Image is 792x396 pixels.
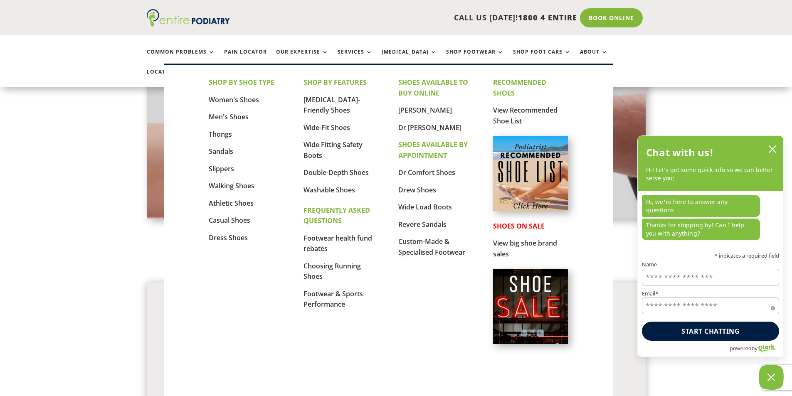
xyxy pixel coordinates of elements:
p: * indicates a required field [642,253,779,258]
a: Entire Podiatry [147,20,230,28]
a: Choosing Running Shoes [303,261,361,281]
strong: FREQUENTLY ASKED QUESTIONS [303,206,370,226]
a: [MEDICAL_DATA]-Friendly Shoes [303,95,360,115]
img: shoe-sale-australia-entire-podiatry [493,269,568,344]
a: [PERSON_NAME] [398,106,452,115]
a: Wide Fitting Safety Boots [303,140,363,160]
strong: SHOES ON SALE [493,221,545,231]
a: [MEDICAL_DATA] [382,49,437,67]
p: Entire [MEDICAL_DATA] can quickly fix ingrown toenails for adults, babies and children. Be pain-f... [149,314,644,331]
a: Pain Locator [224,49,267,67]
button: Start chatting [642,322,779,341]
a: Our Expertise [276,49,328,67]
p: Thanks for stopping by! Can I help you with anything? [642,219,760,240]
p: Hi! Let’s get some quick info so we can better serve you: [646,166,775,183]
a: Common Problems [147,49,215,67]
h2: Other Services [147,244,646,270]
a: View Recommended Shoe List [493,106,558,125]
a: Wide Load Boots [398,202,452,212]
input: Name [642,269,779,285]
a: Double-Depth Shoes [303,168,369,177]
a: Athletic Shoes [209,199,254,208]
span: 1800 4 ENTIRE [518,12,577,22]
button: close chatbox [766,143,779,155]
a: Podiatrist Recommended Shoe List Australia [493,204,568,213]
a: Casual Shoes [209,216,250,225]
span: powered [730,343,751,354]
a: Wide-Fit Shoes [303,123,350,132]
a: Revere Sandals [398,220,447,229]
strong: SHOP BY SHOE TYPE [209,78,274,87]
span: by [752,343,757,354]
a: Walking Shoes [209,181,254,190]
a: Dr Comfort Shoes [398,168,455,177]
p: CALL US [DATE]! [262,12,577,23]
a: Thongs [209,130,232,139]
a: Powered by Olark [730,341,783,357]
p: Hi, we're here to answer any questions [642,195,760,217]
strong: SHOP BY FEATURES [303,78,367,87]
img: podiatrist-recommended-shoe-list-australia-entire-podiatry [493,136,568,211]
strong: SHOES AVAILABLE BY APPOINTMENT [398,140,468,160]
a: Custom-Made & Specialised Footwear [398,237,465,257]
a: Sandals [209,147,233,156]
a: Dr [PERSON_NAME] [398,123,461,132]
strong: SHOES AVAILABLE TO BUY ONLINE [398,78,468,98]
a: Services [338,49,373,67]
a: Dress Shoes [209,233,248,242]
a: Drew Shoes [398,185,436,194]
label: Email* [642,291,779,296]
a: About [580,49,608,67]
span: Required field [771,305,775,309]
h2: Chat with us! [646,144,714,161]
a: Women's Shoes [209,95,259,104]
a: Footwear health fund rebates [303,234,372,253]
button: Close Chatbox [759,365,784,390]
a: Footwear & Sports Performance [303,289,363,309]
div: olark chatbox [637,135,784,357]
a: Shop Foot Care [513,49,571,67]
a: Locations [147,69,188,87]
p: Toenail surgery and nail reconstructions also available for recurring issues or serious injuries. [149,331,644,348]
a: Men's Shoes [209,112,249,121]
a: Book Online [580,8,643,27]
a: Shop Footwear [446,49,504,67]
strong: RECOMMENDED SHOES [493,78,546,98]
input: Email [642,298,779,314]
p: Read our complete guide to ingrown toenails or [DATE]. [149,348,644,359]
a: Shoes on Sale from Entire Podiatry shoe partners [493,337,568,346]
a: View big shoe brand sales [493,239,557,258]
div: chat [638,191,783,244]
a: Slippers [209,164,234,173]
label: Name [642,262,779,267]
img: logo (1) [147,9,230,27]
a: Washable Shoes [303,185,355,194]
